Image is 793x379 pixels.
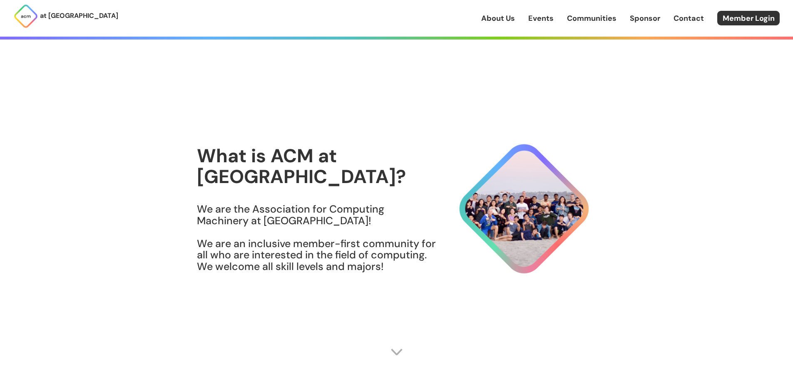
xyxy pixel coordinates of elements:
h3: We are the Association for Computing Machinery at [GEOGRAPHIC_DATA]! We are an inclusive member-f... [197,203,437,272]
h1: What is ACM at [GEOGRAPHIC_DATA]? [197,146,437,187]
a: Events [528,13,554,24]
a: About Us [481,13,515,24]
a: Sponsor [630,13,660,24]
a: Contact [674,13,704,24]
img: ACM Logo [13,4,38,29]
img: About Hero Image [437,136,597,281]
a: at [GEOGRAPHIC_DATA] [13,4,118,29]
a: Member Login [717,11,780,25]
a: Communities [567,13,617,24]
p: at [GEOGRAPHIC_DATA] [40,10,118,21]
img: Scroll Arrow [390,346,403,358]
